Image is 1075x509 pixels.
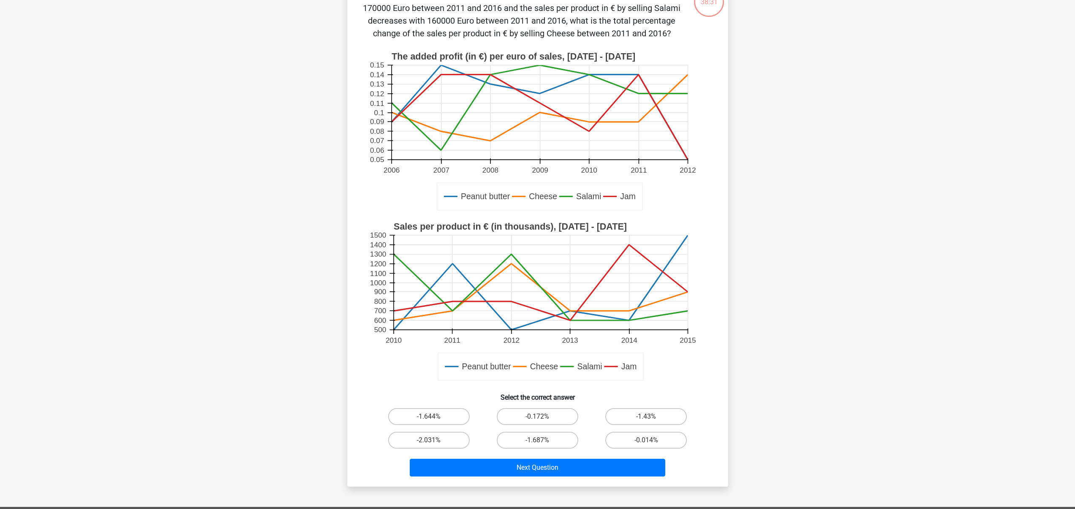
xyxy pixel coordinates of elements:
[410,459,665,477] button: Next Question
[497,408,578,425] label: -0.172%
[374,306,386,315] text: 700
[370,136,384,145] text: 0.07
[370,269,386,278] text: 1100
[577,362,602,371] text: Salami
[503,336,519,344] text: 2012
[374,326,386,334] text: 500
[370,127,384,135] text: 0.08
[532,166,548,174] text: 2009
[370,70,384,79] text: 0.14
[370,117,384,126] text: 0.09
[562,336,578,344] text: 2013
[529,192,557,201] text: Cheese
[444,336,460,344] text: 2011
[374,108,384,117] text: 0.1
[576,192,601,201] text: Salami
[388,408,470,425] label: -1.644%
[370,89,384,98] text: 0.12
[370,279,386,287] text: 1000
[581,166,597,174] text: 2010
[605,432,687,449] label: -0.014%
[370,156,384,164] text: 0.05
[680,336,696,344] text: 2015
[461,192,510,201] text: Peanut butter
[370,146,384,154] text: 0.06
[370,61,384,70] text: 0.15
[370,241,386,249] text: 1400
[361,387,715,401] h6: Select the correct answer
[433,166,449,174] text: 2007
[392,51,635,62] text: The added profit (in €) per euro of sales, [DATE] - [DATE]
[384,166,400,174] text: 2006
[388,432,470,449] label: -2.031%
[370,99,384,108] text: 0.11
[462,362,511,371] text: Peanut butter
[370,250,386,259] text: 1300
[631,166,647,174] text: 2011
[385,336,401,344] text: 2010
[370,260,386,268] text: 1200
[374,297,386,306] text: 800
[530,362,558,371] text: Cheese
[374,287,386,296] text: 900
[374,316,386,325] text: 600
[482,166,498,174] text: 2008
[497,432,578,449] label: -1.687%
[680,166,696,174] text: 2012
[621,336,637,344] text: 2014
[394,222,627,232] text: Sales per product in € (in thousands), [DATE] - [DATE]
[370,80,384,89] text: 0.13
[370,231,386,240] text: 1500
[620,192,636,201] text: Jam
[605,408,687,425] label: -1.43%
[621,362,637,371] text: Jam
